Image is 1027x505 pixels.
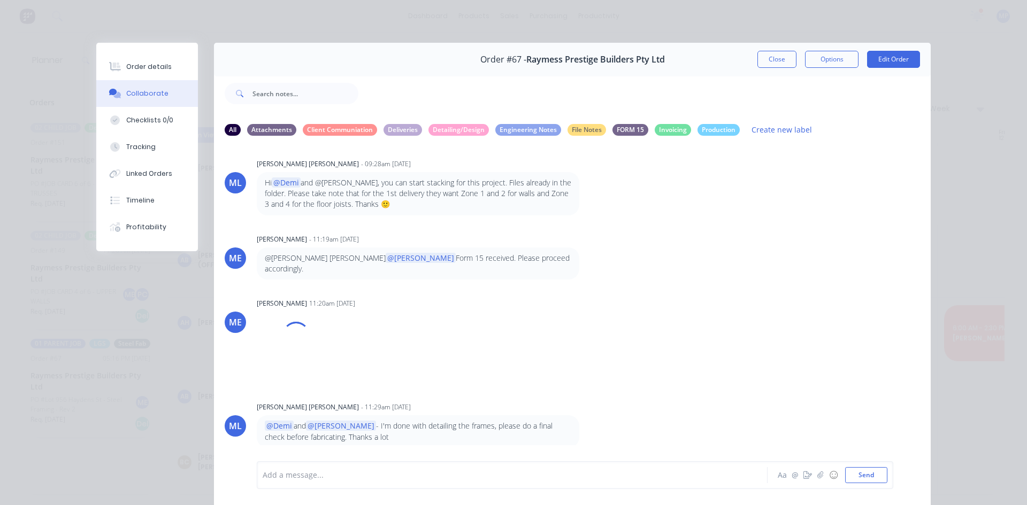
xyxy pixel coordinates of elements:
[229,252,242,265] div: ME
[867,51,920,68] button: Edit Order
[495,124,561,136] div: Engineering Notes
[126,196,155,205] div: Timeline
[96,80,198,107] button: Collaborate
[96,187,198,214] button: Timeline
[303,124,377,136] div: Client Communiation
[361,402,411,412] div: - 11:29am [DATE]
[526,55,665,65] span: Raymess Prestige Builders Pty Ltd
[386,253,456,263] span: @[PERSON_NAME]
[805,51,859,68] button: Options
[265,421,571,442] p: and - I'm done with detailing the frames, please do a final check before fabricating. Thanks a lot
[309,235,359,244] div: - 11:19am [DATE]
[265,253,571,275] p: @[PERSON_NAME] [PERSON_NAME] Form 15 received. Please proceed accordingly.
[757,51,796,68] button: Close
[96,53,198,80] button: Order details
[265,177,571,210] p: Hi and @[PERSON_NAME], you can start stacking for this project. Files already in the folder. Plea...
[257,235,307,244] div: [PERSON_NAME]
[126,115,173,125] div: Checklists 0/0
[126,222,166,232] div: Profitability
[96,107,198,134] button: Checklists 0/0
[655,124,691,136] div: Invoicing
[252,83,358,104] input: Search notes...
[384,124,422,136] div: Deliveries
[126,169,172,178] div: Linked Orders
[480,55,526,65] span: Order #67 -
[225,124,241,136] div: All
[257,159,359,169] div: [PERSON_NAME] [PERSON_NAME]
[361,159,411,169] div: - 09:28am [DATE]
[309,299,355,308] div: 11:20am [DATE]
[126,62,172,72] div: Order details
[428,124,489,136] div: Detailing/Design
[612,124,648,136] div: FORM 15
[96,134,198,160] button: Tracking
[96,160,198,187] button: Linked Orders
[126,89,168,98] div: Collaborate
[257,402,359,412] div: [PERSON_NAME] [PERSON_NAME]
[845,467,887,483] button: Send
[827,469,840,481] button: ☺
[229,176,242,189] div: ML
[776,469,788,481] button: Aa
[306,421,376,431] span: @[PERSON_NAME]
[247,124,296,136] div: Attachments
[265,421,294,431] span: @Demi
[568,124,606,136] div: File Notes
[96,214,198,240] button: Profitability
[229,419,242,432] div: ML
[698,124,740,136] div: Production
[257,299,307,308] div: [PERSON_NAME]
[229,316,242,329] div: ME
[126,142,156,152] div: Tracking
[746,122,818,137] button: Create new label
[788,469,801,481] button: @
[272,177,301,188] span: @Demi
